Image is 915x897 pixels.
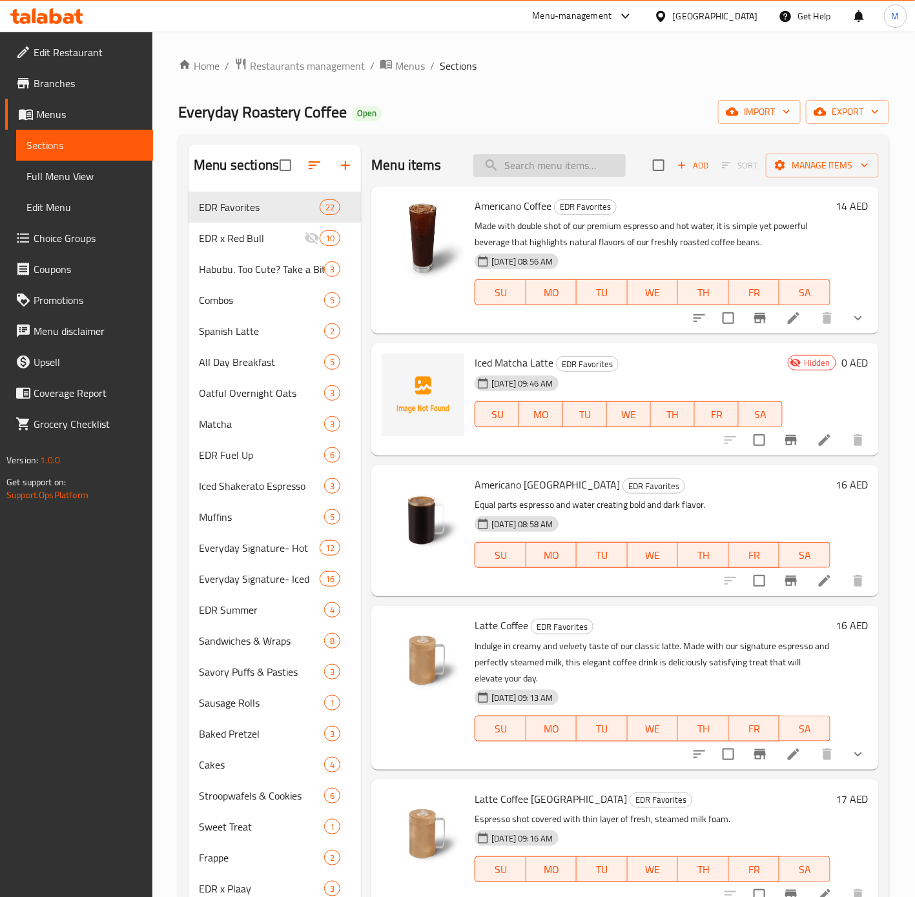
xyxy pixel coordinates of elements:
span: Frappe [199,850,324,865]
span: FR [734,720,775,738]
span: Select section first [714,156,766,176]
span: 3 [325,883,340,895]
div: Sandwiches & Wraps8 [189,625,361,656]
span: Everyday Roastery Coffee [178,97,347,126]
span: Sections [440,58,477,74]
span: [DATE] 08:56 AM [486,256,558,268]
span: 1 [325,697,340,709]
button: show more [843,303,874,334]
span: Select to update [746,427,773,454]
div: items [324,509,340,525]
span: Manage items [776,157,869,174]
button: MO [526,856,577,882]
div: EDR Favorites22 [189,192,361,223]
button: sort-choices [684,303,715,334]
div: EDR Fuel Up6 [189,439,361,470]
div: Menu-management [533,8,612,24]
span: MO [531,546,572,565]
button: MO [526,542,577,568]
span: EDR x Red Bull [199,230,304,246]
span: Sandwiches & Wraps [199,633,324,649]
span: 3 [325,263,340,276]
a: Menu disclaimer [5,316,153,347]
li: / [430,58,435,74]
span: EDR Fuel Up [199,447,324,463]
span: 3 [325,480,340,492]
span: 6 [325,790,340,802]
div: Combos [199,292,324,308]
button: WE [628,716,679,741]
div: items [320,571,340,587]
span: Iced Matcha Latte [475,353,553,372]
span: Sausage Rolls [199,695,324,711]
span: 16 [320,573,340,585]
span: Coverage Report [34,385,143,401]
span: FR [734,546,775,565]
span: Version: [6,452,38,469]
span: Baked Pretzel [199,726,324,741]
span: Select to update [715,741,742,768]
a: Coverage Report [5,378,153,408]
div: EDR x Plaay [199,881,324,896]
button: FR [729,716,780,741]
h6: 0 AED [841,354,869,372]
button: SA [779,279,830,305]
div: items [324,819,340,834]
span: Grocery Checklist [34,416,143,432]
button: delete [812,303,843,334]
h6: 17 AED [836,790,869,808]
span: Full Menu View [26,168,143,184]
button: TU [563,401,607,427]
span: 8 [325,635,340,647]
div: items [324,292,340,308]
button: TH [678,279,729,305]
span: EDR Favorites [557,357,618,372]
span: 6 [325,449,340,461]
div: EDR Favorites [556,356,619,372]
span: Add [675,158,710,173]
p: Indulge in creamy and velvety taste of our classic latte. Made with our signature espresso and pe... [475,638,830,687]
span: SU [480,720,520,738]
div: items [324,354,340,370]
img: Americano Brazil [382,476,464,558]
span: MO [524,405,558,424]
span: SA [785,860,825,879]
span: TU [582,860,622,879]
span: Oatful Overnight Oats [199,385,324,401]
button: WE [628,279,679,305]
span: EDR Favorites [623,479,684,494]
span: TU [568,405,602,424]
span: EDR Favorites [531,620,593,634]
span: TH [656,405,690,424]
div: All Day Breakfast5 [189,347,361,378]
button: TU [577,279,628,305]
span: Everyday Signature- Hot [199,540,320,556]
div: All Day Breakfast [199,354,324,370]
div: Muffins5 [189,501,361,532]
p: Equal parts espresso and water creating bold and dark flavor. [475,497,830,513]
div: Habubu. Too Cute? Take a Bite!3 [189,254,361,285]
img: Latte Coffee Brazil [382,790,464,872]
span: WE [633,283,673,302]
div: EDR Favorites [531,619,593,634]
h6: 14 AED [836,197,869,215]
div: Oatful Overnight Oats3 [189,378,361,408]
span: [DATE] 09:46 AM [486,378,558,390]
span: Americano [GEOGRAPHIC_DATA] [475,475,620,494]
p: Made with double shot of our premium espresso and hot water, it is simple yet powerful beverage t... [475,218,830,250]
div: Stroopwafels & Cookies6 [189,780,361,811]
span: TH [683,720,724,738]
button: Manage items [766,154,879,177]
div: Frappe2 [189,842,361,873]
div: Baked Pretzel3 [189,718,361,749]
span: 3 [325,387,340,399]
button: TH [678,716,729,741]
span: WE [633,860,673,879]
span: Upsell [34,354,143,370]
span: Select section [645,152,672,179]
div: EDR Favorites [554,199,617,215]
img: Iced Matcha Latte [382,354,464,436]
span: WE [633,720,673,738]
span: Everyday Signature- Iced [199,571,320,587]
